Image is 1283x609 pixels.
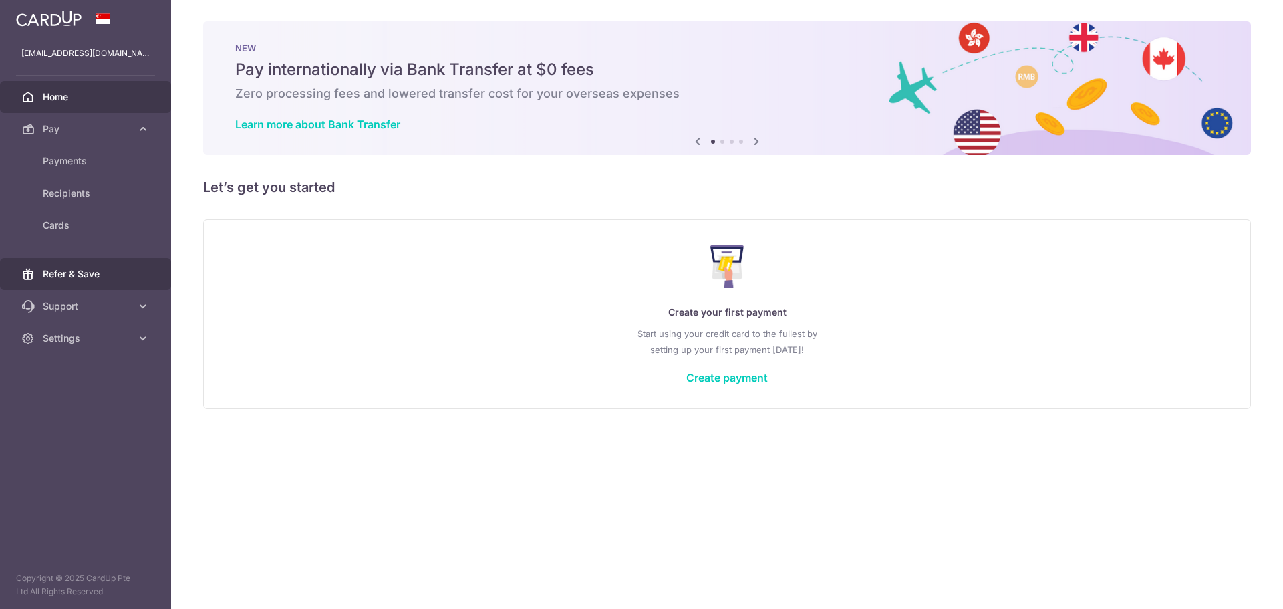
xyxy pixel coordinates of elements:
[21,47,150,60] p: [EMAIL_ADDRESS][DOMAIN_NAME]
[231,304,1224,320] p: Create your first payment
[43,332,131,345] span: Settings
[686,371,768,384] a: Create payment
[231,326,1224,358] p: Start using your credit card to the fullest by setting up your first payment [DATE]!
[16,11,82,27] img: CardUp
[235,59,1219,80] h5: Pay internationally via Bank Transfer at $0 fees
[43,187,131,200] span: Recipients
[235,86,1219,102] h6: Zero processing fees and lowered transfer cost for your overseas expenses
[43,299,131,313] span: Support
[43,267,131,281] span: Refer & Save
[203,176,1251,198] h5: Let’s get you started
[43,90,131,104] span: Home
[43,122,131,136] span: Pay
[235,43,1219,53] p: NEW
[43,219,131,232] span: Cards
[235,118,400,131] a: Learn more about Bank Transfer
[203,21,1251,155] img: Bank transfer banner
[43,154,131,168] span: Payments
[710,245,744,288] img: Make Payment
